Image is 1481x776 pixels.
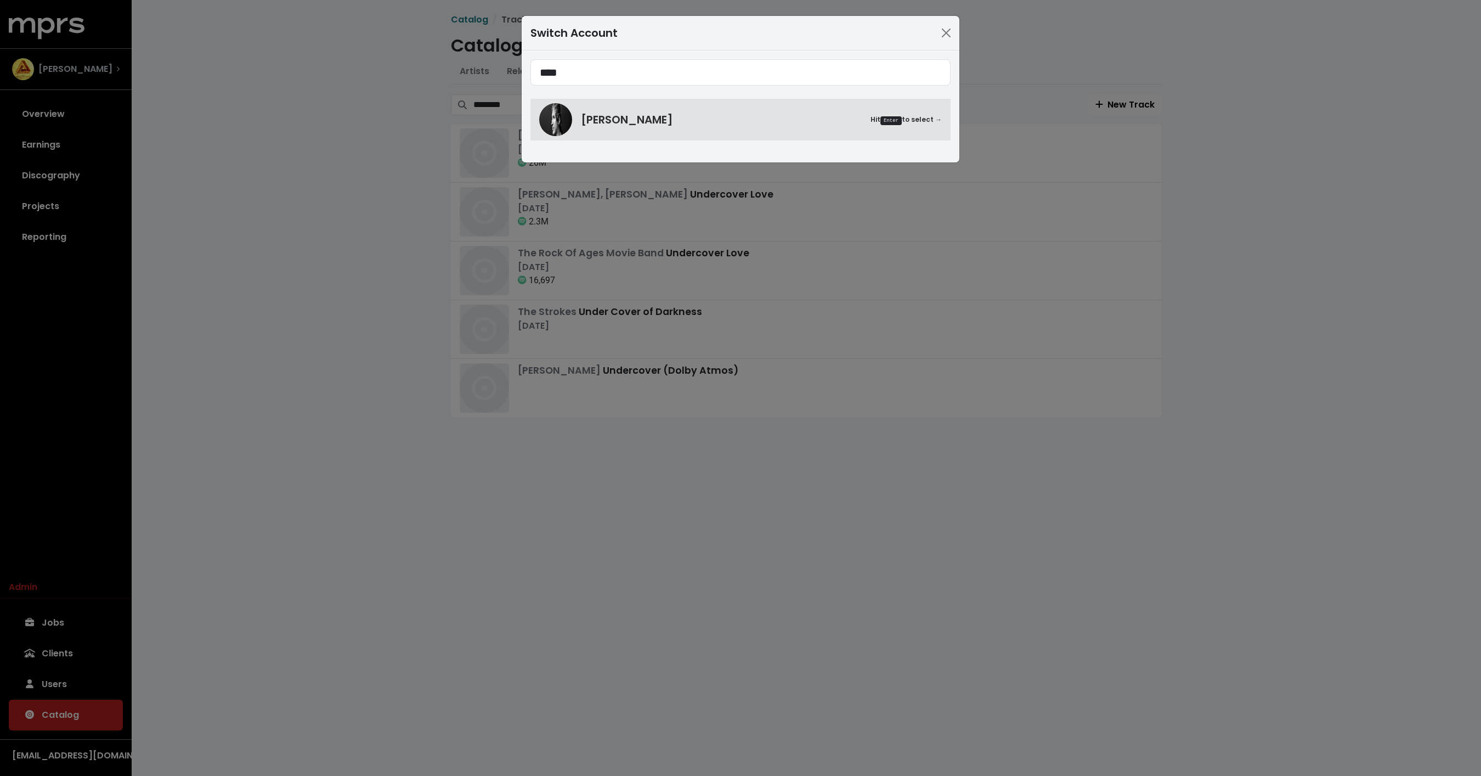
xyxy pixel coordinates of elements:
input: Search accounts [530,59,951,86]
a: Paul Harris[PERSON_NAME]HitEnterto select → [530,99,951,140]
span: [PERSON_NAME] [581,111,673,128]
small: Hit to select → [870,115,942,125]
img: Paul Harris [539,103,572,136]
kbd: Enter [880,116,902,125]
button: Close [937,24,955,42]
div: Switch Account [530,25,618,41]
